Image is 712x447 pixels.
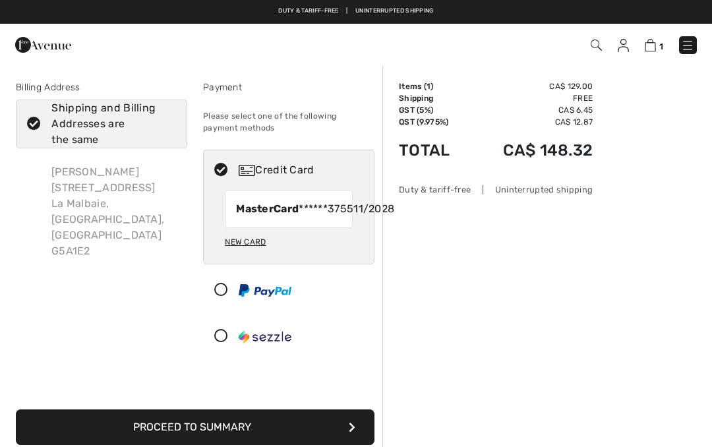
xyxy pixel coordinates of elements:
td: CA$ 12.87 [469,116,593,128]
span: 11/2028 [353,201,394,217]
img: PayPal [239,284,291,297]
div: Billing Address [16,80,187,94]
span: 1 [427,82,430,91]
a: Free Returns [398,7,442,16]
button: Proceed to Summary [16,409,374,445]
strong: MasterCard [236,202,299,215]
td: CA$ 148.32 [469,128,593,173]
td: Total [399,128,469,173]
td: GST (5%) [399,104,469,116]
a: Free shipping on orders over $99 [270,7,380,16]
div: New Card [225,231,266,253]
div: Payment [203,80,374,94]
td: CA$ 129.00 [469,80,593,92]
img: Search [591,40,602,51]
td: Free [469,92,593,104]
img: Sezzle [239,330,291,343]
div: Credit Card [239,162,365,178]
td: QST (9.975%) [399,116,469,128]
span: 1 [659,42,663,51]
span: | [388,7,390,16]
td: Shipping [399,92,469,104]
td: Items ( ) [399,80,469,92]
div: Shipping and Billing Addresses are the same [51,100,167,148]
img: Menu [681,39,694,52]
div: Please select one of the following payment methods [203,100,374,144]
div: Duty & tariff-free | Uninterrupted shipping [399,183,593,196]
img: Shopping Bag [645,39,656,51]
div: [PERSON_NAME] [STREET_ADDRESS] La Malbaie, [GEOGRAPHIC_DATA], [GEOGRAPHIC_DATA] G5A1E2 [41,154,187,270]
img: 1ère Avenue [15,32,71,58]
a: 1 [645,37,663,53]
img: My Info [618,39,629,52]
td: CA$ 6.45 [469,104,593,116]
a: 1ère Avenue [15,38,71,50]
img: Credit Card [239,165,255,176]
